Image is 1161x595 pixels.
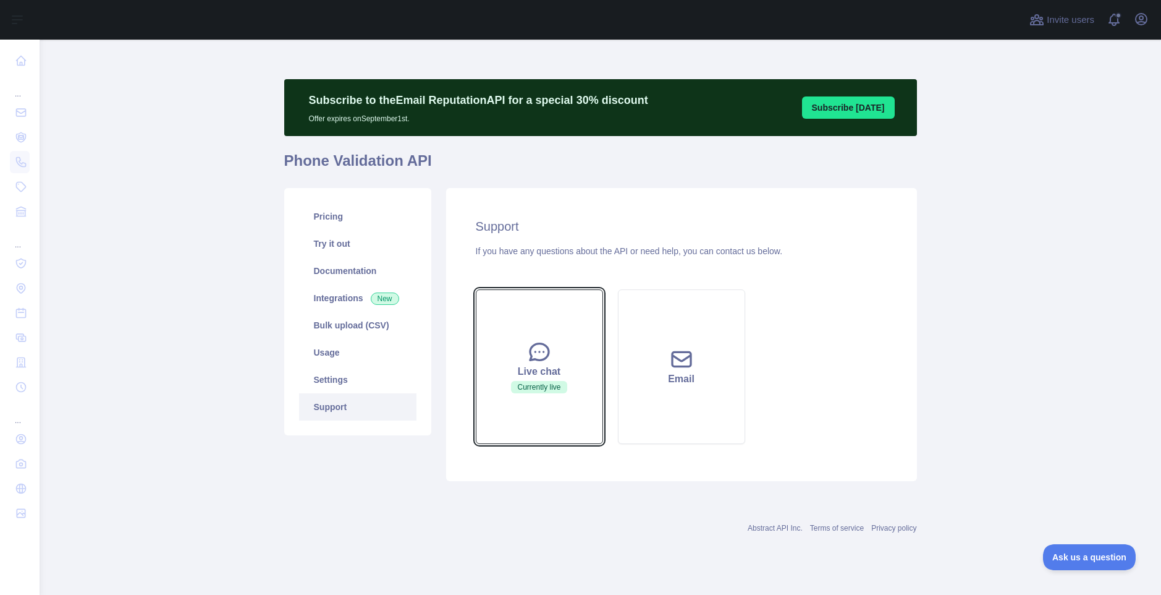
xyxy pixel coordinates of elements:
a: Terms of service [810,524,864,533]
button: Email [618,289,745,444]
h1: Phone Validation API [284,151,917,181]
p: Offer expires on September 1st. [309,109,648,124]
button: Live chatCurrently live [476,289,603,444]
a: Privacy policy [871,524,916,533]
a: Support [299,393,416,421]
a: Documentation [299,257,416,285]
div: If you have any questions about the API or need help, you can contact us below. [476,245,887,257]
div: Live chat [491,364,588,379]
div: Email [633,372,730,387]
p: Subscribe to the Email Reputation API for a special 30 % discount [309,92,648,109]
div: ... [10,401,30,426]
div: ... [10,74,30,99]
button: Invite users [1027,10,1097,30]
a: Integrations New [299,285,416,312]
iframe: Toggle Customer Support [1043,544,1136,570]
span: New [371,293,399,305]
button: Subscribe [DATE] [802,96,895,119]
h2: Support [476,218,887,235]
span: Invite users [1047,13,1094,27]
a: Settings [299,366,416,393]
a: Pricing [299,203,416,230]
a: Try it out [299,230,416,257]
a: Abstract API Inc. [748,524,803,533]
div: ... [10,225,30,250]
a: Bulk upload (CSV) [299,312,416,339]
a: Usage [299,339,416,366]
span: Currently live [511,381,567,393]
